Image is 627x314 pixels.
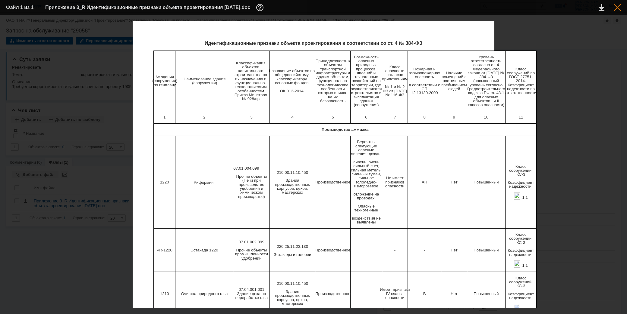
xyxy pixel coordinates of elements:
[474,248,499,252] span: Повышенный
[423,115,425,119] span: 8
[352,216,381,224] span: воздействия не выявлены
[194,180,215,185] span: Риформинг
[394,248,395,252] span: -
[316,59,350,103] span: Принадлежность к объектам транспортной инфраструктуры и другим объектам, функционально-технологич...
[451,248,458,252] span: Нет
[509,276,533,288] span: Класс сооружений: КС-3
[519,115,523,119] span: 11
[235,248,268,260] span: Прочие объекты промышленности удобрений
[474,180,499,184] span: Повышенный
[160,291,169,296] span: 1210
[351,55,382,107] span: Возможность опасных природных процессов, явлений и техногенных воздействий на территории, где осу...
[277,281,308,286] span: 210.00.11.10.450
[235,61,267,101] span: Классификация объектов капитального строительства по их назначению и функционально-технологически...
[520,263,528,268] span: =1,1
[520,307,528,311] span: =1,1
[508,248,534,257] span: Коэффициент надежности:
[508,292,534,300] span: Коэффициент надежности:
[351,140,381,156] span: Вероятны следующие опасные явления: дождь,
[239,240,264,244] span: 07.01.002.099
[383,85,407,97] span: № 1 и № 2 ФЗ от [DATE] № 116-ФЗ
[315,180,350,184] span: Производственное
[203,115,205,119] span: 2
[385,176,405,188] span: Не имеет признаков опасности
[365,115,367,119] span: 6
[233,166,259,171] span: 07.01.004.099
[45,4,265,11] div: Приложение 3_R Идентификационные признаки объекта проектирования [DATE].doc
[422,180,427,184] span: АН
[509,164,533,177] span: Класс сооружений: КС-3
[353,192,379,200] span: отложение на проводах.
[354,204,378,212] span: Опасные техногенные
[6,5,36,10] div: Файл 1 из 1
[274,252,311,257] span: Эстакады и галереи
[332,115,334,119] span: 5
[506,67,537,95] span: Класс сооружений по ГОСТ 27751-2014. Коэффициент надежности по ответственности
[451,180,458,184] span: Нет
[451,291,458,296] span: Нет
[409,67,440,79] span: Пожарная и взрывопожарная опасность
[184,77,225,85] span: Наименование здания (сооружения)
[514,192,520,200] img: png;base64,
[152,75,177,87] span: № здания (сооружения) по генплану
[380,287,410,300] span: Имеет признаки IV класса опасности
[484,115,488,119] span: 10
[256,4,265,11] div: Дополнительная информация о файле (F11)
[514,260,520,268] img: png;base64,
[205,41,422,46] span: Идентификационные признаки объекта проектирования в соответствии со ст. 4 № 384-ФЗ
[514,304,520,311] img: png;base64,
[509,232,533,245] span: Класс сооружений: КС-3
[315,291,350,296] span: Производственное
[156,248,172,252] span: PR-1220
[163,115,165,119] span: 1
[423,291,426,296] span: В
[181,291,228,296] span: Очистка природного газа
[275,178,310,195] span: Здания производственных корпусов, цехов, мастерских
[508,180,534,189] span: Коэффициент надежности:
[394,115,396,119] span: 7
[275,289,310,306] span: Здания производственных корпусов, цехов, мастерских
[453,115,455,119] span: 9
[409,83,440,95] span: в соответствии с СП 12.13130.2009
[315,248,350,252] span: Производственное
[191,248,218,252] span: Эстакада 1220
[474,291,499,296] span: Повышенный
[291,115,293,119] span: 4
[382,65,408,81] span: Класс опасности согласно приложениям
[277,244,308,249] span: 220.25.11.23.130
[520,195,528,200] span: =1,1
[236,174,267,199] span: Прочие объекты (Печи при производстве удобрений и химическом производстве)
[269,69,315,85] span: Назначение объектов по общероссийскому классификатору основных фондов
[235,287,268,300] span: 07.04.001.001 Здание цеха по переработке газа
[160,180,169,184] span: 1220
[424,248,425,252] span: -
[599,4,604,11] div: Скачать файл
[322,127,369,132] span: Производство аммиака
[250,115,253,119] span: 3
[441,71,467,91] span: Наличие помещений с постоянным пребыванием людей
[467,55,505,107] span: Уровень ответственности согласно ст. 4 Федерального закона от [DATE] № 384-ФЗ (повышенный уровень...
[351,160,382,188] span: ливень, очень сильный снег, сильная метель, сильный туман, сильное гололедно-изморозевое
[280,89,304,93] span: ОК 013-2014
[277,170,308,175] span: 210.00.11.10.450
[614,4,621,11] div: Закрыть окно (Esc)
